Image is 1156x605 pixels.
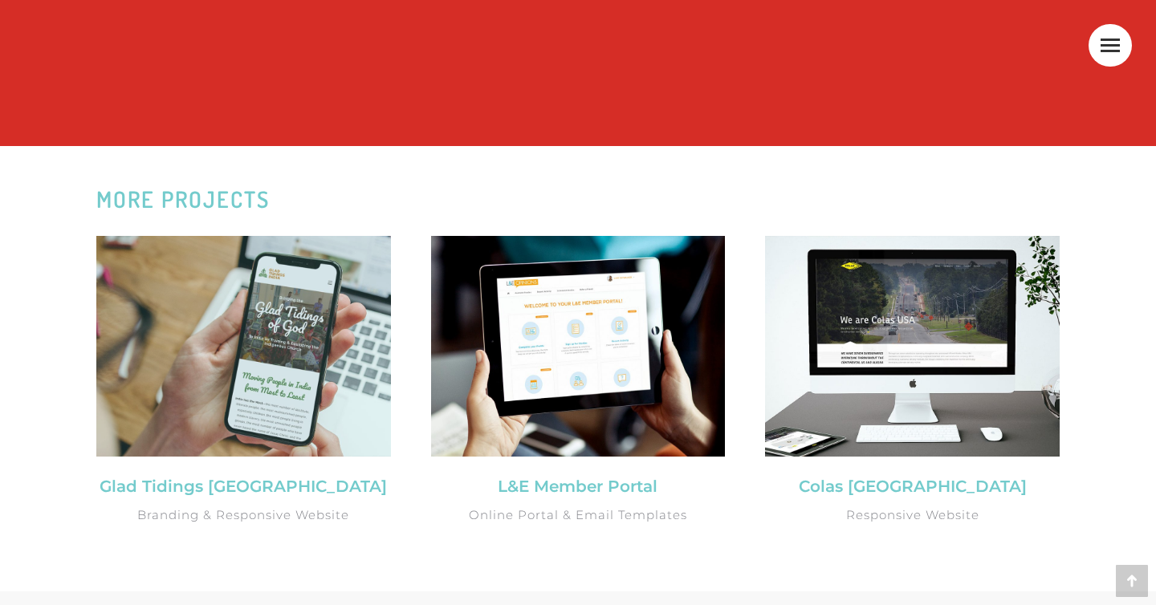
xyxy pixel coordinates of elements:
[96,186,1060,212] h3: More Projects
[498,477,657,496] a: L&E Member Portal
[100,477,387,496] a: Glad Tidings [GEOGRAPHIC_DATA]
[765,503,1060,527] p: Responsive Website
[96,236,391,457] a: Post image
[765,236,1060,457] a: Post image
[799,477,1027,496] a: Colas [GEOGRAPHIC_DATA]
[431,236,726,457] a: Post image
[96,503,391,527] p: Branding & Responsive Website
[431,503,726,527] p: Online Portal & Email Templates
